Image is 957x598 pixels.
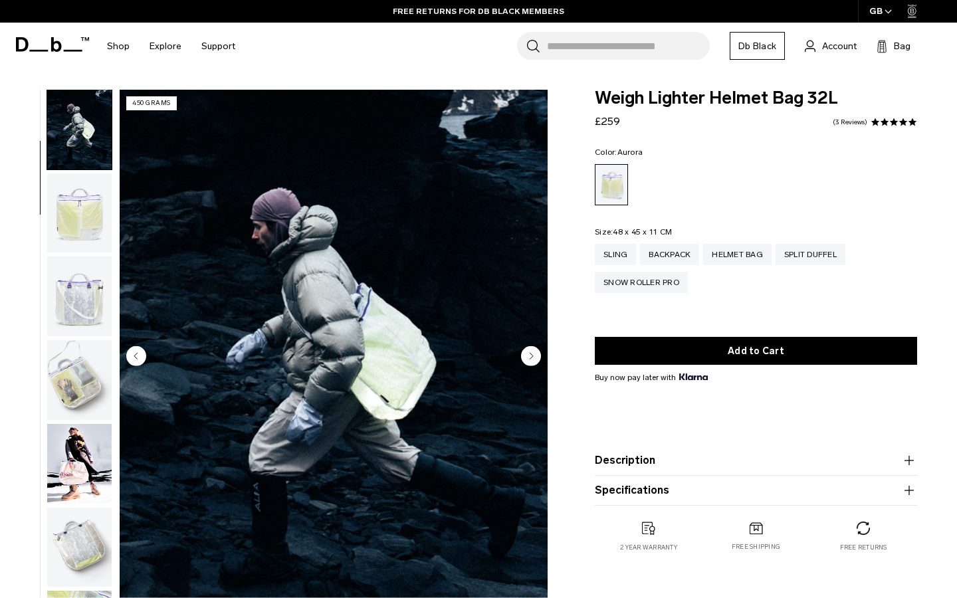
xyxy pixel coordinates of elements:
button: Weigh Lighter Helmet Bag 32L Aurora [47,423,112,504]
a: Backpack [640,244,699,265]
button: Weigh_Lighter_Helmet_Bag_32L_2.png [47,173,112,254]
span: Account [822,39,857,53]
a: Account [805,38,857,54]
button: Add to Cart [595,337,917,365]
button: Next slide [521,346,541,368]
span: Aurora [617,148,643,157]
img: Weigh_Lighter_Helmet_Bag_32L_3.png [47,256,112,336]
button: Weigh_Lighter_Helmetbag_32L_Lifestyle.png [47,89,112,170]
button: Weigh_Lighter_Helmet_Bag_32L_4.png [47,340,112,421]
img: {"height" => 20, "alt" => "Klarna"} [679,373,708,380]
img: Weigh Lighter Helmet Bag 32L Aurora [47,424,112,504]
span: Bag [894,39,910,53]
a: Shop [107,23,130,70]
button: Previous slide [126,346,146,368]
nav: Main Navigation [97,23,245,70]
legend: Color: [595,148,643,156]
span: Weigh Lighter Helmet Bag 32L [595,90,917,107]
img: Weigh_Lighter_Helmet_Bag_32L_4.png [47,340,112,420]
p: Free returns [840,543,887,552]
span: £259 [595,115,620,128]
a: Aurora [595,164,628,205]
button: Weigh_Lighter_Helmet_Bag_32L_5.png [47,507,112,588]
a: Helmet Bag [703,244,772,265]
a: Db Black [730,32,785,60]
span: 48 x 45 x 11 CM [613,227,672,237]
img: Weigh_Lighter_Helmet_Bag_32L_2.png [47,173,112,253]
a: Split Duffel [776,244,845,265]
a: Sling [595,244,636,265]
button: Description [595,452,917,468]
legend: Size: [595,228,672,236]
img: Weigh_Lighter_Helmet_Bag_32L_5.png [47,508,112,587]
a: Support [201,23,235,70]
img: Weigh_Lighter_Helmetbag_32L_Lifestyle.png [47,90,112,169]
button: Bag [877,38,910,54]
button: Weigh_Lighter_Helmet_Bag_32L_3.png [47,256,112,337]
button: Specifications [595,482,917,498]
a: Explore [150,23,181,70]
span: Buy now pay later with [595,371,708,383]
a: 3 reviews [833,119,867,126]
p: 450 grams [126,96,177,110]
p: Free shipping [732,542,780,551]
a: FREE RETURNS FOR DB BLACK MEMBERS [393,5,564,17]
p: 2 year warranty [620,543,677,552]
a: Snow Roller Pro [595,272,688,293]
